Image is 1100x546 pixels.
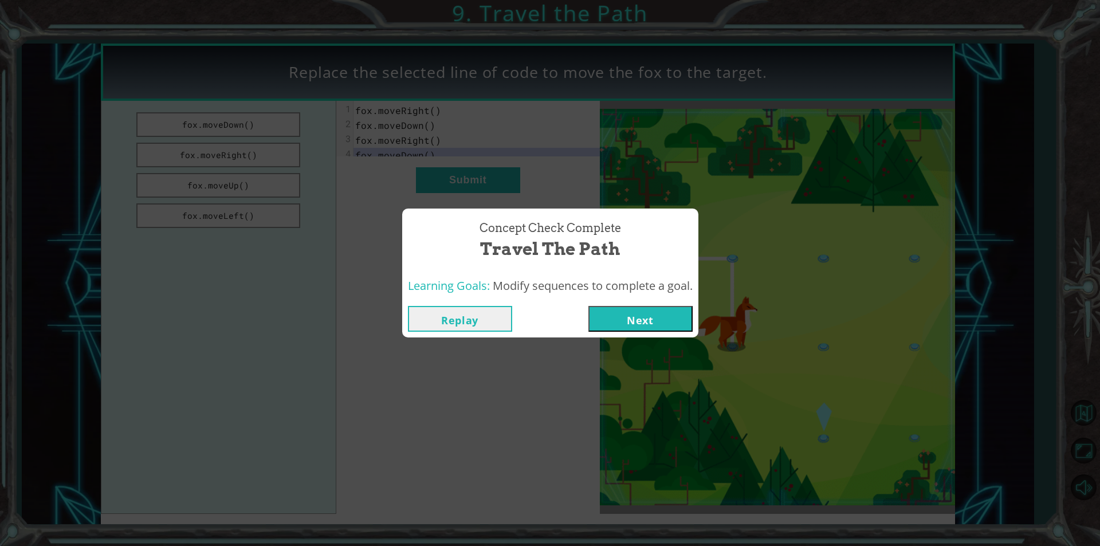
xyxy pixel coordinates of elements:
span: Learning Goals: [408,278,490,293]
span: Concept Check Complete [480,220,621,237]
span: Travel the Path [480,237,620,261]
span: Modify sequences to complete a goal. [493,278,693,293]
button: Next [588,306,693,332]
button: Replay [408,306,512,332]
